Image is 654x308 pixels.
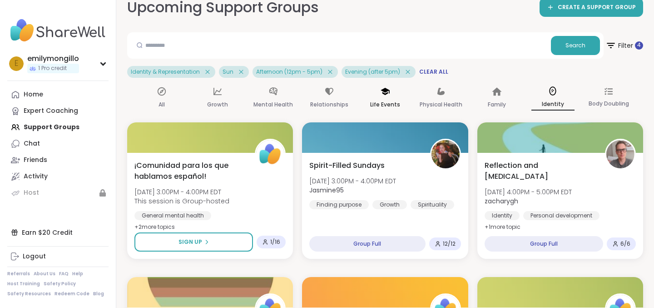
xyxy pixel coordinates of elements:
[411,200,454,209] div: Spirituality
[345,68,400,76] span: Evening (after 5pm)
[223,68,233,76] span: Sun
[72,271,83,277] a: Help
[159,99,165,110] p: All
[558,4,636,11] span: CREATE A SUPPORT GROUP
[7,103,109,119] a: Expert Coaching
[34,271,55,277] a: About Us
[309,177,396,186] span: [DATE] 3:00PM - 4:00PM EDT
[93,291,104,297] a: Blog
[420,99,462,110] p: Physical Health
[443,240,456,247] span: 12 / 12
[59,271,69,277] a: FAQ
[7,136,109,152] a: Chat
[24,139,40,148] div: Chat
[7,168,109,185] a: Activity
[134,232,253,252] button: Sign Up
[605,35,643,56] span: Filter
[309,160,385,171] span: Spirit-Filled Sundays
[485,211,520,220] div: Identity
[551,36,600,55] button: Search
[7,248,109,265] a: Logout
[7,185,109,201] a: Host
[372,200,407,209] div: Growth
[589,98,629,109] p: Body Doubling
[23,252,46,261] div: Logout
[485,197,518,206] b: zacharygh
[131,68,200,76] span: Identity & Representation
[24,172,48,181] div: Activity
[256,140,284,168] img: ShareWell
[605,32,643,59] button: Filter 4
[7,281,40,287] a: Host Training
[7,15,109,46] img: ShareWell Nav Logo
[488,99,506,110] p: Family
[253,99,293,110] p: Mental Health
[309,186,344,195] b: Jasmine95
[7,271,30,277] a: Referrals
[310,99,348,110] p: Relationships
[24,156,47,165] div: Friends
[134,197,229,206] span: This session is Group-hosted
[27,54,79,64] div: emilymongillo
[270,238,280,246] span: 1 / 16
[134,211,211,220] div: General mental health
[134,160,245,182] span: ¡Comunidad para los que hablamos español!
[44,281,76,287] a: Safety Policy
[419,68,448,76] span: Clear All
[606,140,634,168] img: zacharygh
[24,90,43,99] div: Home
[485,160,595,182] span: Reflection and [MEDICAL_DATA]
[485,187,572,197] span: [DATE] 4:00PM - 5:00PM EDT
[134,187,229,197] span: [DATE] 3:00PM - 4:00PM EDT
[207,99,228,110] p: Growth
[15,58,18,70] span: e
[309,200,369,209] div: Finding purpose
[485,236,603,252] div: Group Full
[38,65,67,72] span: 1 Pro credit
[565,41,585,50] span: Search
[24,188,39,197] div: Host
[7,291,51,297] a: Safety Resources
[24,106,78,116] div: Expert Coaching
[7,224,109,241] div: Earn $20 Credit
[7,152,109,168] a: Friends
[431,140,460,168] img: Jasmine95
[309,236,425,252] div: Group Full
[620,240,630,247] span: 6 / 6
[531,99,575,111] p: Identity
[637,41,641,49] span: 4
[370,99,400,110] p: Life Events
[523,211,599,220] div: Personal development
[7,86,109,103] a: Home
[54,291,89,297] a: Redeem Code
[178,238,202,246] span: Sign Up
[256,68,322,76] span: Afternoon (12pm - 5pm)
